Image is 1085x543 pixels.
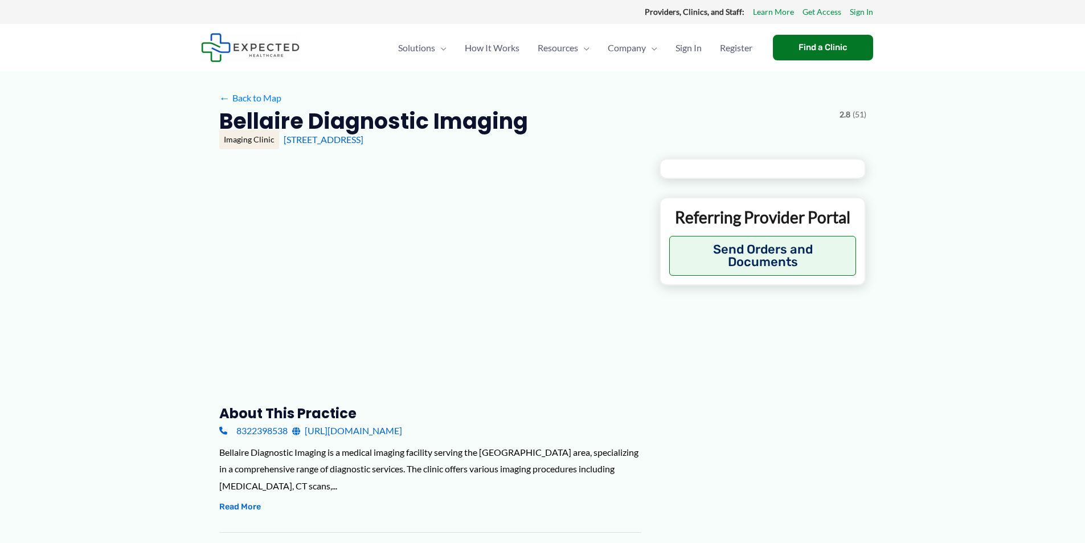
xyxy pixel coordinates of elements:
[201,33,300,62] img: Expected Healthcare Logo - side, dark font, small
[608,28,646,68] span: Company
[219,422,288,439] a: 8322398538
[284,134,363,145] a: [STREET_ADDRESS]
[292,422,402,439] a: [URL][DOMAIN_NAME]
[669,236,857,276] button: Send Orders and Documents
[538,28,578,68] span: Resources
[389,28,456,68] a: SolutionsMenu Toggle
[578,28,589,68] span: Menu Toggle
[645,7,744,17] strong: Providers, Clinics, and Staff:
[840,107,850,122] span: 2.8
[646,28,657,68] span: Menu Toggle
[711,28,761,68] a: Register
[675,28,702,68] span: Sign In
[219,500,261,514] button: Read More
[853,107,866,122] span: (51)
[529,28,599,68] a: ResourcesMenu Toggle
[850,5,873,19] a: Sign In
[219,89,281,107] a: ←Back to Map
[753,5,794,19] a: Learn More
[465,28,519,68] span: How It Works
[219,444,641,495] div: Bellaire Diagnostic Imaging is a medical imaging facility serving the [GEOGRAPHIC_DATA] area, spe...
[669,207,857,227] p: Referring Provider Portal
[720,28,752,68] span: Register
[456,28,529,68] a: How It Works
[773,35,873,60] a: Find a Clinic
[219,92,230,103] span: ←
[398,28,435,68] span: Solutions
[219,405,641,422] h3: About this practice
[666,28,711,68] a: Sign In
[803,5,841,19] a: Get Access
[435,28,447,68] span: Menu Toggle
[599,28,666,68] a: CompanyMenu Toggle
[389,28,761,68] nav: Primary Site Navigation
[219,107,528,135] h2: Bellaire Diagnostic Imaging
[219,130,279,149] div: Imaging Clinic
